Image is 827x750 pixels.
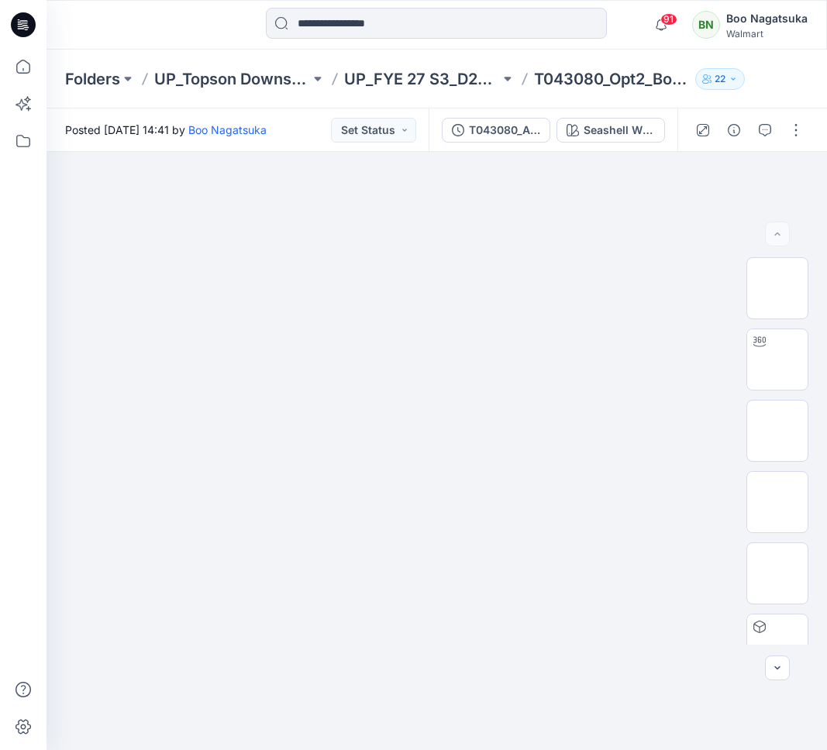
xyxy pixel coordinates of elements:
div: T043080_ADM FULL_Opt2_Boxy Rugby SS [469,122,540,139]
div: Walmart [726,28,808,40]
button: T043080_ADM FULL_Opt2_Boxy Rugby SS [442,118,550,143]
button: 22 [695,68,745,90]
div: Boo Nagatsuka [726,9,808,28]
span: Posted [DATE] 14:41 by [65,122,267,138]
button: Details [722,118,746,143]
a: Boo Nagatsuka [188,123,267,136]
a: Folders [65,68,120,90]
div: BN [692,11,720,39]
span: 91 [660,13,677,26]
a: UP_FYE 27 S3_D23_YOUNG MEN’S TOP TOPSON DOWNS [344,68,500,90]
button: Seashell White Rugby Stripe [557,118,665,143]
p: 22 [715,71,725,88]
p: T043080_Opt2_Boxy Rugby SS [534,68,690,90]
a: UP_Topson Downs_D23_Young Men's Tops [154,68,310,90]
div: Seashell White Rugby Stripe [584,122,655,139]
